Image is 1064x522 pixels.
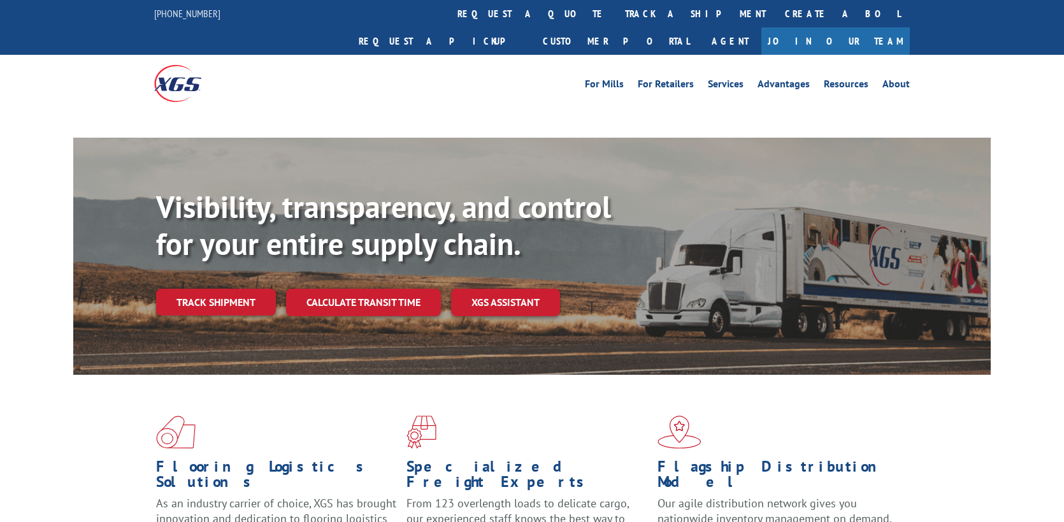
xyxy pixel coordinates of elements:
a: Customer Portal [533,27,699,55]
a: For Mills [585,79,624,93]
img: xgs-icon-focused-on-flooring-red [406,416,436,449]
h1: Flooring Logistics Solutions [156,459,397,496]
h1: Specialized Freight Experts [406,459,647,496]
a: Join Our Team [761,27,910,55]
b: Visibility, transparency, and control for your entire supply chain. [156,187,611,263]
a: XGS ASSISTANT [451,289,560,316]
a: Calculate transit time [286,289,441,316]
a: Resources [824,79,868,93]
a: For Retailers [638,79,694,93]
a: Agent [699,27,761,55]
a: Advantages [758,79,810,93]
a: Request a pickup [349,27,533,55]
h1: Flagship Distribution Model [658,459,898,496]
a: About [882,79,910,93]
img: xgs-icon-flagship-distribution-model-red [658,416,701,449]
a: Services [708,79,744,93]
a: [PHONE_NUMBER] [154,7,220,20]
img: xgs-icon-total-supply-chain-intelligence-red [156,416,196,449]
a: Track shipment [156,289,276,315]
